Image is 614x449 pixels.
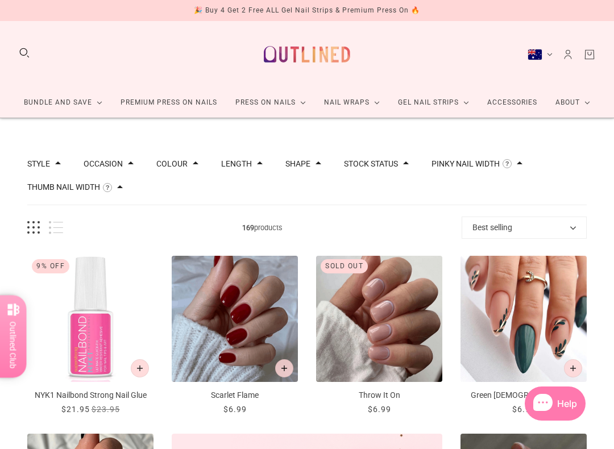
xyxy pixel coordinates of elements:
[275,359,293,377] button: Add to cart
[460,389,587,401] p: Green [DEMOGRAPHIC_DATA]
[156,160,188,168] button: Filter by Colour
[32,259,69,273] div: 9% Off
[49,221,63,234] button: List view
[172,256,298,415] a: Scarlet Flame
[226,88,315,118] a: Press On Nails
[61,405,90,414] span: $21.95
[27,389,153,401] p: NYK1 Nailbond Strong Nail Glue
[194,5,420,16] div: 🎉 Buy 4 Get 2 Free ALL Gel Nail Strips & Premium Press On 🔥
[546,88,599,118] a: About
[528,49,553,60] button: Australia
[316,256,442,382] img: Throw It On-Press on Manicure-Outlined
[564,359,582,377] button: Add to cart
[172,389,298,401] p: Scarlet Flame
[111,88,226,118] a: Premium Press On Nails
[242,223,254,232] b: 169
[221,160,252,168] button: Filter by Length
[15,88,111,118] a: Bundle and Save
[389,88,478,118] a: Gel Nail Strips
[432,160,500,168] button: Filter by Pinky Nail Width
[368,405,391,414] span: $6.99
[18,47,31,59] button: Search
[344,160,398,168] button: Filter by Stock status
[583,48,596,61] a: Cart
[321,259,368,273] div: Sold out
[84,160,123,168] button: Filter by Occasion
[131,359,149,377] button: Add to cart
[172,256,298,382] img: Scarlet Flame-Press on Manicure-Outlined
[512,405,536,414] span: $6.99
[285,160,310,168] button: Filter by Shape
[316,389,442,401] p: Throw It On
[92,405,120,414] span: $23.95
[27,160,50,168] button: Filter by Style
[562,48,574,61] a: Account
[478,88,546,118] a: Accessories
[27,221,40,234] button: Grid view
[460,256,587,415] a: Green Zen
[257,30,357,78] a: Outlined
[223,405,247,414] span: $6.99
[63,222,462,234] span: products
[316,256,442,415] a: Throw It On
[462,217,587,239] button: Best selling
[315,88,389,118] a: Nail Wraps
[27,256,153,415] a: NYK1 Nailbond Strong Nail Glue
[27,183,100,191] button: Filter by Thumb Nail Width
